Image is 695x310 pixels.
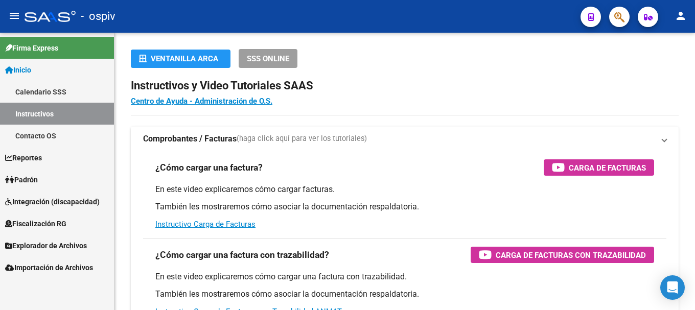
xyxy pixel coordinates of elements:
[131,50,230,68] button: Ventanilla ARCA
[496,249,646,261] span: Carga de Facturas con Trazabilidad
[155,248,329,262] h3: ¿Cómo cargar una factura con trazabilidad?
[239,49,297,68] button: SSS ONLINE
[155,271,654,282] p: En este video explicaremos cómo cargar una factura con trazabilidad.
[155,160,263,175] h3: ¿Cómo cargar una factura?
[675,10,687,22] mat-icon: person
[81,5,115,28] span: - ospiv
[155,289,654,300] p: También les mostraremos cómo asociar la documentación respaldatoria.
[131,127,679,151] mat-expansion-panel-header: Comprobantes / Facturas(haga click aquí para ver los tutoriales)
[471,247,654,263] button: Carga de Facturas con Trazabilidad
[660,275,685,300] div: Open Intercom Messenger
[5,262,93,273] span: Importación de Archivos
[5,42,58,54] span: Firma Express
[8,10,20,22] mat-icon: menu
[5,152,42,163] span: Reportes
[247,54,289,63] span: SSS ONLINE
[237,133,367,145] span: (haga click aquí para ver los tutoriales)
[5,218,66,229] span: Fiscalización RG
[155,201,654,212] p: También les mostraremos cómo asociar la documentación respaldatoria.
[569,161,646,174] span: Carga de Facturas
[544,159,654,176] button: Carga de Facturas
[155,184,654,195] p: En este video explicaremos cómo cargar facturas.
[5,64,31,76] span: Inicio
[139,50,222,68] div: Ventanilla ARCA
[5,240,87,251] span: Explorador de Archivos
[131,76,679,96] h2: Instructivos y Video Tutoriales SAAS
[5,196,100,207] span: Integración (discapacidad)
[155,220,256,229] a: Instructivo Carga de Facturas
[131,97,272,106] a: Centro de Ayuda - Administración de O.S.
[5,174,38,185] span: Padrón
[143,133,237,145] strong: Comprobantes / Facturas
